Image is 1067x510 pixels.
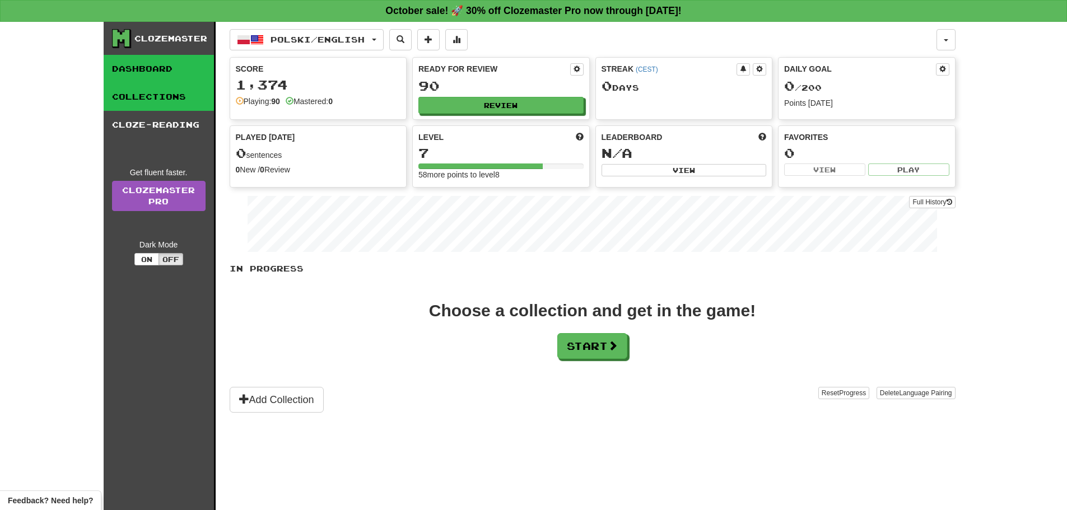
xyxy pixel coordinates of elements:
[429,302,756,319] div: Choose a collection and get in the game!
[602,164,767,176] button: View
[445,29,468,50] button: More stats
[602,79,767,93] div: Day s
[236,164,401,175] div: New / Review
[818,387,869,399] button: ResetProgress
[328,97,333,106] strong: 0
[260,165,264,174] strong: 0
[104,55,214,83] a: Dashboard
[784,97,949,109] div: Points [DATE]
[112,239,206,250] div: Dark Mode
[236,78,401,92] div: 1,374
[418,97,584,114] button: Review
[602,63,737,74] div: Streak
[112,181,206,211] a: ClozemasterPro
[418,132,444,143] span: Level
[576,132,584,143] span: Score more points to level up
[877,387,956,399] button: DeleteLanguage Pairing
[784,132,949,143] div: Favorites
[418,146,584,160] div: 7
[230,387,324,413] button: Add Collection
[758,132,766,143] span: This week in points, UTC
[236,145,246,161] span: 0
[236,63,401,74] div: Score
[230,29,384,50] button: Polski/English
[104,83,214,111] a: Collections
[602,132,663,143] span: Leaderboard
[417,29,440,50] button: Add sentence to collection
[271,97,280,106] strong: 90
[230,263,956,274] p: In Progress
[784,78,795,93] span: 0
[636,65,658,73] a: (CEST)
[868,163,949,176] button: Play
[899,389,952,397] span: Language Pairing
[8,495,93,506] span: Open feedback widget
[104,111,214,139] a: Cloze-Reading
[159,253,183,265] button: Off
[602,78,612,93] span: 0
[418,63,570,74] div: Ready for Review
[134,33,207,44] div: Clozemaster
[271,35,365,44] span: Polski / English
[784,163,865,176] button: View
[784,63,936,76] div: Daily Goal
[385,5,681,16] strong: October sale! 🚀 30% off Clozemaster Pro now through [DATE]!
[418,79,584,93] div: 90
[909,196,955,208] button: Full History
[784,83,822,92] span: / 200
[389,29,412,50] button: Search sentences
[784,146,949,160] div: 0
[236,165,240,174] strong: 0
[602,145,632,161] span: N/A
[236,132,295,143] span: Played [DATE]
[839,389,866,397] span: Progress
[418,169,584,180] div: 58 more points to level 8
[557,333,627,359] button: Start
[134,253,159,265] button: On
[236,96,280,107] div: Playing:
[286,96,333,107] div: Mastered:
[112,167,206,178] div: Get fluent faster.
[236,146,401,161] div: sentences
